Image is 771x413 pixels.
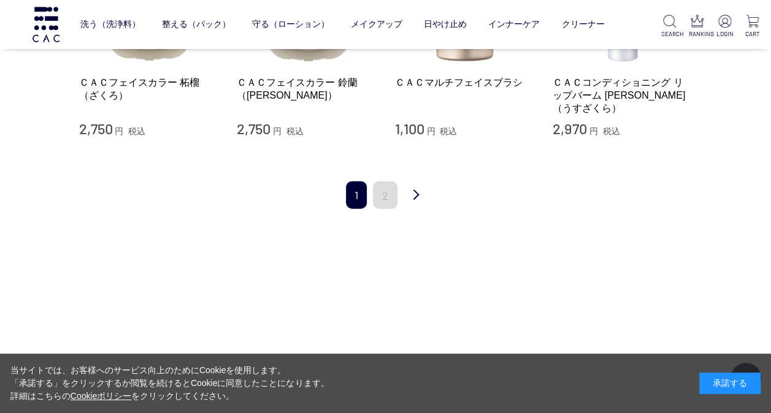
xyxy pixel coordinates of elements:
a: 次 [404,181,428,210]
a: 2 [373,181,397,209]
p: LOGIN [716,29,734,39]
p: SEARCH [661,29,679,39]
span: 1 [346,181,367,209]
span: 円 [426,126,435,136]
span: 円 [115,126,123,136]
a: ＣＡＣフェイスカラー 鈴蘭（[PERSON_NAME]） [237,76,377,102]
span: 税込 [603,126,620,136]
a: メイクアップ [351,9,402,40]
a: ＣＡＣフェイスカラー 柘榴（ざくろ） [79,76,219,102]
span: 税込 [286,126,304,136]
a: RANKING [688,15,706,39]
img: logo [31,7,61,42]
a: 洗う（洗浄料） [80,9,140,40]
span: 税込 [440,126,457,136]
a: クリーナー [561,9,604,40]
a: CART [743,15,761,39]
a: LOGIN [716,15,734,39]
a: 日やけ止め [424,9,467,40]
a: 整える（パック） [162,9,231,40]
span: 円 [273,126,282,136]
span: 2,750 [237,119,270,137]
a: SEARCH [661,15,679,39]
span: 税込 [128,126,145,136]
a: 守る（ローション） [252,9,329,40]
a: インナーケア [488,9,540,40]
span: 2,750 [79,119,113,137]
a: ＣＡＣコンディショニング リップバーム [PERSON_NAME]（うすざくら） [553,76,692,115]
div: 承諾する [699,373,761,394]
span: 1,100 [395,119,424,137]
span: 2,970 [553,119,587,137]
p: RANKING [688,29,706,39]
a: ＣＡＣマルチフェイスブラシ [395,76,535,89]
span: 円 [589,126,598,136]
div: 当サイトでは、お客様へのサービス向上のためにCookieを使用します。 「承諾する」をクリックするか閲覧を続けるとCookieに同意したことになります。 詳細はこちらの をクリックしてください。 [10,364,329,403]
a: Cookieポリシー [71,391,132,401]
p: CART [743,29,761,39]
